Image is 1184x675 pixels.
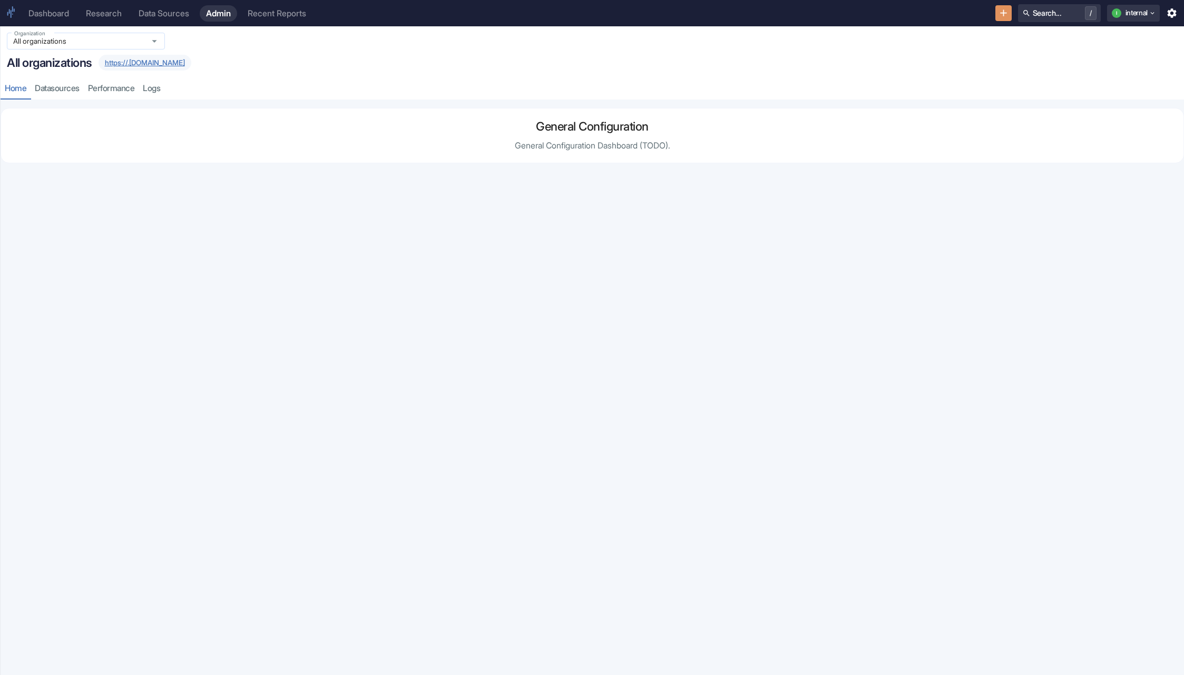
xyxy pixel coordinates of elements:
[12,140,1173,152] p: General Configuration Dashboard (TODO).
[139,8,189,18] div: Data Sources
[148,34,161,48] button: Open
[1,78,164,100] div: organization tabs
[105,58,185,67] a: https://.[DOMAIN_NAME]
[200,5,237,22] a: Admin
[1112,8,1121,18] div: i
[7,54,92,72] p: All organizations
[22,5,75,22] a: Dashboard
[248,8,306,18] div: Recent Reports
[132,5,195,22] a: Data Sources
[84,78,139,100] a: performance
[12,119,1173,133] h4: General Configuration
[1,78,31,100] a: Home
[14,29,45,37] label: Organization
[31,78,84,100] a: datasources
[241,5,312,22] a: Recent Reports
[995,5,1012,22] button: New Resource
[80,5,128,22] a: Research
[1018,4,1101,22] button: Search.../
[28,8,69,18] div: Dashboard
[1107,5,1160,22] button: iinternal
[206,8,231,18] div: Admin
[86,8,122,18] div: Research
[139,78,164,100] a: logs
